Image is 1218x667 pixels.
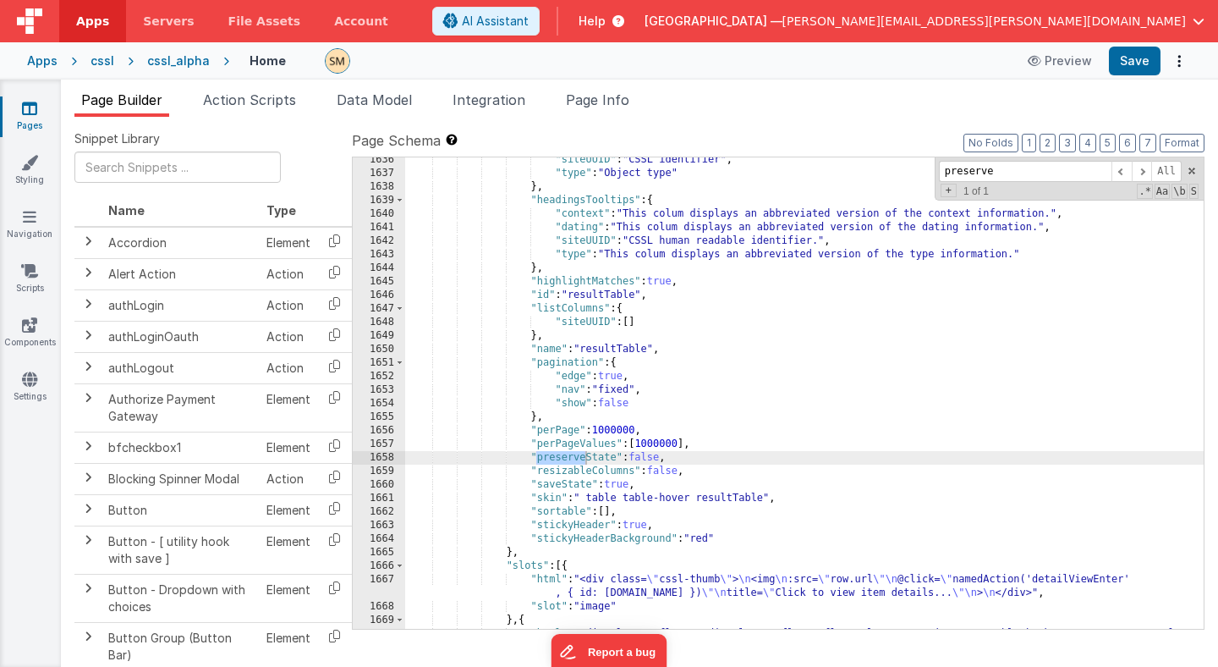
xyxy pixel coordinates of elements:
div: 1650 [353,343,405,356]
span: Type [266,203,296,218]
td: Alert Action [101,258,260,289]
button: 3 [1059,134,1076,152]
span: Page Builder [81,91,162,108]
td: Element [260,227,317,259]
div: 1646 [353,289,405,302]
div: 1636 [353,153,405,167]
div: Apps [27,52,58,69]
div: 1653 [353,383,405,397]
div: 1651 [353,356,405,370]
button: Options [1167,49,1191,73]
div: 1657 [353,438,405,451]
h4: Home [250,54,286,67]
div: cssl_alpha [147,52,210,69]
div: 1658 [353,451,405,465]
div: 1667 [353,573,405,600]
span: Help [579,13,606,30]
td: Element [260,494,317,526]
div: 1648 [353,316,405,329]
span: Page Info [566,91,629,108]
span: Action Scripts [203,91,296,108]
div: 1655 [353,411,405,424]
button: 7 [1139,134,1156,152]
button: AI Assistant [432,7,540,36]
span: Snippet Library [74,130,160,147]
td: authLogin [101,289,260,321]
div: 1668 [353,600,405,614]
div: 1645 [353,275,405,289]
button: No Folds [963,134,1018,152]
td: Action [260,289,317,321]
div: 1669 [353,614,405,627]
td: Button - Dropdown with choices [101,574,260,622]
td: Element [260,574,317,622]
button: 4 [1079,134,1096,152]
span: Alt-Enter [1151,161,1182,182]
button: 2 [1040,134,1056,152]
div: 1649 [353,329,405,343]
td: Blocking Spinner Modal [101,463,260,494]
span: AI Assistant [462,13,529,30]
button: 6 [1119,134,1136,152]
div: 1640 [353,207,405,221]
td: Action [260,352,317,383]
td: Action [260,258,317,289]
button: Preview [1018,47,1102,74]
img: e9616e60dfe10b317d64a5e98ec8e357 [326,49,349,73]
button: 5 [1100,134,1116,152]
div: 1637 [353,167,405,180]
div: cssl [91,52,114,69]
span: RegExp Search [1137,184,1152,199]
span: CaseSensitive Search [1155,184,1170,199]
td: Element [260,432,317,463]
div: 1641 [353,221,405,234]
div: 1638 [353,180,405,194]
span: Integration [453,91,525,108]
div: 1656 [353,424,405,438]
td: Action [260,321,317,352]
div: 1664 [353,532,405,546]
span: Servers [143,13,194,30]
div: 1666 [353,560,405,573]
span: Data Model [337,91,412,108]
td: Element [260,383,317,432]
td: Button - [ utility hook with save ] [101,526,260,574]
span: File Assets [228,13,301,30]
div: 1642 [353,234,405,248]
span: 1 of 1 [957,185,996,197]
button: 1 [1022,134,1036,152]
td: authLoginOauth [101,321,260,352]
div: 1665 [353,546,405,560]
div: 1662 [353,505,405,519]
div: 1663 [353,519,405,532]
div: 1661 [353,492,405,505]
td: Accordion [101,227,260,259]
span: Page Schema [352,130,441,151]
div: 1643 [353,248,405,262]
div: 1654 [353,397,405,411]
span: Search In Selection [1189,184,1199,199]
td: authLogout [101,352,260,383]
div: 1647 [353,302,405,316]
button: [GEOGRAPHIC_DATA] — [PERSON_NAME][EMAIL_ADDRESS][PERSON_NAME][DOMAIN_NAME] [645,13,1204,30]
span: [GEOGRAPHIC_DATA] — [645,13,782,30]
button: Save [1109,47,1160,75]
div: 1639 [353,194,405,207]
span: [PERSON_NAME][EMAIL_ADDRESS][PERSON_NAME][DOMAIN_NAME] [782,13,1186,30]
span: Toggel Replace mode [941,184,957,197]
td: Authorize Payment Gateway [101,383,260,432]
span: Whole Word Search [1171,184,1187,199]
td: Button [101,494,260,526]
input: Search Snippets ... [74,152,281,183]
td: Action [260,463,317,494]
input: Search for [939,161,1111,182]
td: bfcheckbox1 [101,432,260,463]
div: 1660 [353,478,405,492]
div: 1659 [353,465,405,478]
button: Format [1160,134,1204,152]
span: Name [108,203,145,218]
span: Apps [76,13,109,30]
div: 1644 [353,262,405,275]
div: 1652 [353,370,405,383]
td: Element [260,526,317,574]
